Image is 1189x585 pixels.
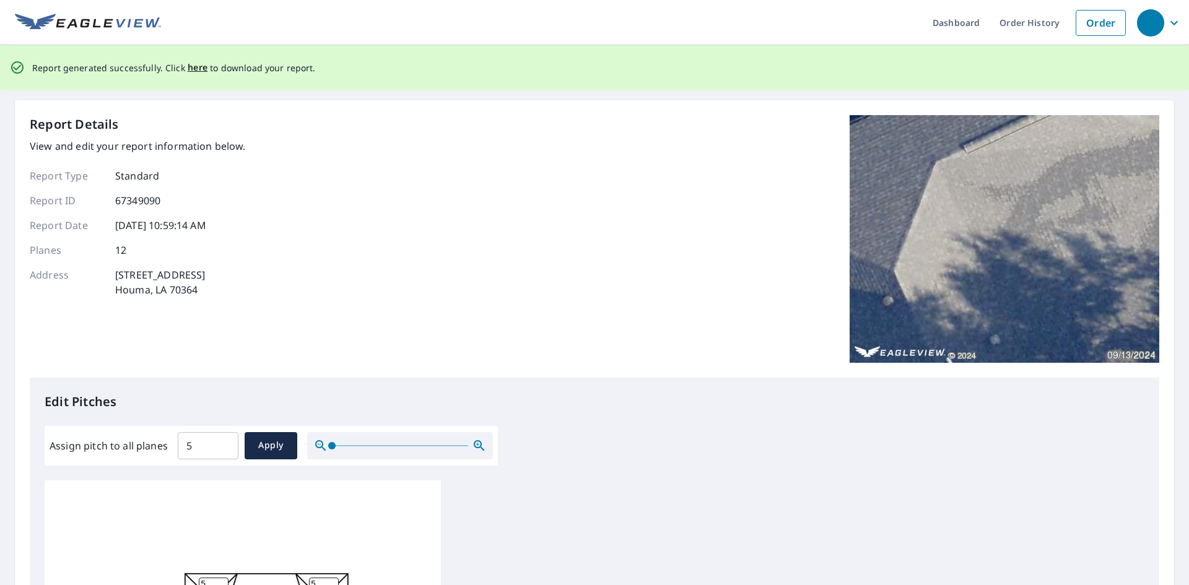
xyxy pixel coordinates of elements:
[255,438,287,453] span: Apply
[15,14,161,32] img: EV Logo
[115,218,206,233] p: [DATE] 10:59:14 AM
[45,392,1144,411] p: Edit Pitches
[32,60,316,76] p: Report generated successfully. Click to download your report.
[1076,10,1126,36] a: Order
[188,60,208,76] button: here
[30,115,119,134] p: Report Details
[30,267,104,297] p: Address
[50,438,168,453] label: Assign pitch to all planes
[178,428,238,463] input: 00.0
[115,267,205,297] p: [STREET_ADDRESS] Houma, LA 70364
[245,432,297,459] button: Apply
[115,243,126,258] p: 12
[115,193,160,208] p: 67349090
[115,168,159,183] p: Standard
[30,168,104,183] p: Report Type
[30,218,104,233] p: Report Date
[30,193,104,208] p: Report ID
[30,139,246,154] p: View and edit your report information below.
[30,243,104,258] p: Planes
[850,115,1159,363] img: Top image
